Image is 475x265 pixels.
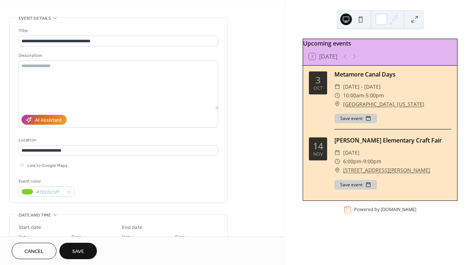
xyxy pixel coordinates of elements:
[364,91,366,100] span: -
[366,91,384,100] span: 5:00pm
[313,152,323,157] div: Nov
[36,188,63,196] span: #7ED321FF
[334,136,451,145] div: [PERSON_NAME] Elementary Craft Fair
[19,27,217,35] div: Title
[343,166,430,175] a: [STREET_ADDRESS][PERSON_NAME]
[343,82,381,91] span: [DATE] - [DATE]
[343,91,364,100] span: 10:00am
[59,243,97,259] button: Save
[71,233,82,241] span: Time
[361,157,363,166] span: -
[354,207,416,213] div: Powered by
[19,233,28,241] span: Date
[27,162,67,169] span: Link to Google Maps
[21,115,67,125] button: AI Assistant
[334,82,340,91] div: ​
[363,157,381,166] span: 9:00pm
[35,117,62,124] div: AI Assistant
[334,148,340,157] div: ​
[334,180,377,190] button: Save event
[334,100,340,109] div: ​
[122,233,132,241] span: Date
[381,207,416,213] a: [DOMAIN_NAME]
[12,243,56,259] button: Cancel
[303,39,457,48] div: Upcoming events
[122,224,142,231] div: End date
[175,233,185,241] span: Time
[19,224,41,231] div: Start date
[334,166,340,175] div: ​
[334,114,377,123] button: Save event
[315,75,321,85] div: 3
[24,248,44,256] span: Cancel
[19,136,217,144] div: Location
[19,52,217,59] div: Description
[343,148,360,157] span: [DATE]
[313,141,323,151] div: 14
[72,248,84,256] span: Save
[314,86,323,91] div: Oct
[334,91,340,100] div: ​
[334,157,340,166] div: ​
[334,70,451,79] div: Metamore Canal Days
[19,178,73,185] div: Event color
[343,100,424,109] a: [GEOGRAPHIC_DATA], [US_STATE]
[19,211,51,219] span: Date and time
[343,157,361,166] span: 6:00pm
[19,15,51,22] span: Event details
